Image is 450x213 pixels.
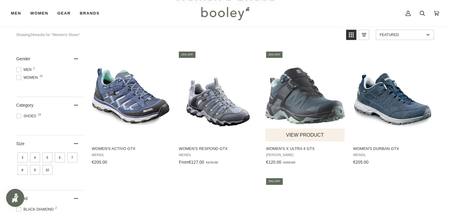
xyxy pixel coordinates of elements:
span: Size: 7 [67,152,77,162]
span: Black Diamond [16,207,55,212]
span: €127.00 [189,160,204,165]
span: €205.00 [353,160,368,165]
span: From [179,160,189,165]
span: Size: 4 [30,152,40,162]
span: €200.00 [92,160,107,165]
span: [PERSON_NAME] [266,153,345,157]
span: Men [11,10,21,16]
span: Women's X Ultra 4 GTX [266,146,345,151]
span: €150.00 [283,161,295,164]
div: 20% off [266,52,283,58]
a: Women's X Ultra 4 GTX [265,51,345,167]
a: View list mode [359,30,369,40]
img: Women's Durban GTX Marine - booley Galway [352,56,432,136]
button: View product [265,128,345,141]
span: €120.00 [266,160,282,165]
span: Size: 9 [30,165,40,175]
span: 34 [39,75,43,78]
span: Size: 3 [18,152,28,162]
span: Size: 5 [42,152,52,162]
span: Category [16,103,34,108]
iframe: Button to open loyalty program pop-up [6,189,24,207]
a: Women's Durban GTX [352,51,432,167]
span: Gear [57,10,71,16]
span: 2 [33,67,35,70]
span: Women's Respond GTX [179,146,257,151]
span: Meindl [353,153,432,157]
a: Sort options [376,30,434,40]
span: Size: 10 [42,165,52,175]
span: Size: 6 [55,152,65,162]
span: Women's Activo GTX [92,146,170,151]
span: Featured [380,33,424,37]
span: Gender [16,56,31,61]
span: Men [16,67,34,72]
a: Women's Respond GTX [178,51,258,167]
span: Size: 8 [18,165,28,175]
a: View grid mode [346,30,356,40]
img: Meindl Women's Respond GTX Graphite / Sky - Booley Galway [178,56,258,136]
div: 25% off [179,52,195,58]
span: Shoes [16,113,38,119]
span: Meindl [92,153,170,157]
img: Salomon Women's X Ultra 4 GTX Stargazer / Carbon / Stone Blue - Booley Galway [265,56,345,136]
span: Women [16,75,40,80]
img: Booley [198,5,252,22]
a: Women's Activo GTX [91,51,171,167]
div: 30% off [266,178,283,185]
span: €170.00 [206,161,218,164]
span: 2 [55,207,57,210]
b: 34 [30,33,34,37]
span: 34 [38,113,41,116]
span: Women's Durban GTX [353,146,432,151]
div: Showing results for "Women's Shoes" [16,30,342,40]
span: Women [30,10,48,16]
span: Size [16,141,25,146]
span: Brands [80,10,99,16]
img: Women's Activo GTX Jeans / Mint - Booley Galway [91,56,171,136]
span: Meindl [179,153,257,157]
